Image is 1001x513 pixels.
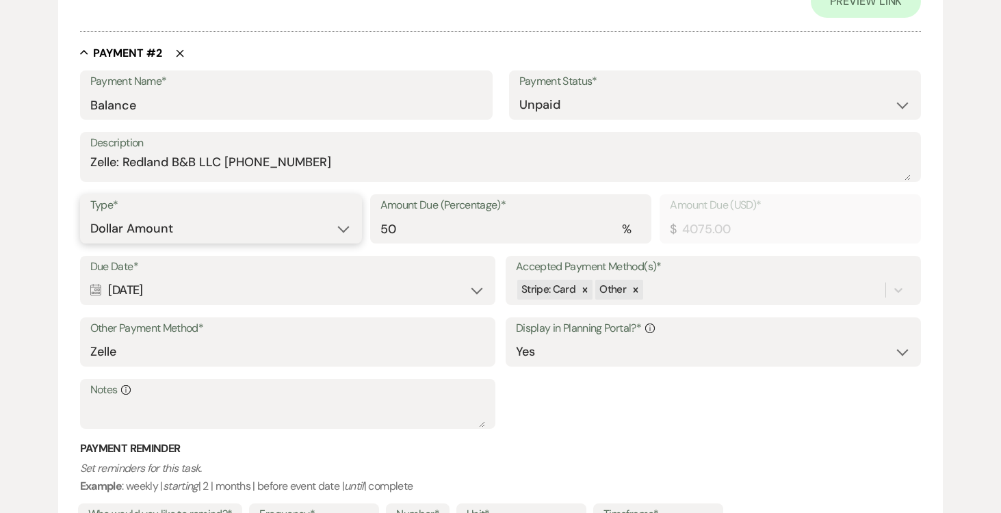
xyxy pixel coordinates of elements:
textarea: Zelle: Redland B&B LLC [PHONE_NUMBER] [90,153,911,181]
label: Amount Due (Percentage)* [380,196,642,215]
label: Description [90,133,911,153]
label: Accepted Payment Method(s)* [516,257,911,277]
span: Stripe: Card [521,282,575,296]
label: Payment Status* [519,72,911,92]
button: Payment #2 [80,46,162,60]
p: : weekly | | 2 | months | before event date | | complete [80,460,922,495]
h5: Payment # 2 [93,46,162,61]
h3: Payment Reminder [80,441,922,456]
b: Example [80,479,122,493]
div: % [622,220,631,239]
label: Amount Due (USD)* [670,196,911,215]
div: [DATE] [90,277,485,304]
label: Display in Planning Portal?* [516,319,911,339]
label: Payment Name* [90,72,482,92]
i: starting [163,479,198,493]
div: $ [670,220,676,239]
label: Due Date* [90,257,485,277]
label: Other Payment Method* [90,319,485,339]
i: until [344,479,364,493]
label: Notes [90,380,485,400]
span: Other [599,282,626,296]
i: Set reminders for this task. [80,461,202,475]
label: Type* [90,196,352,215]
